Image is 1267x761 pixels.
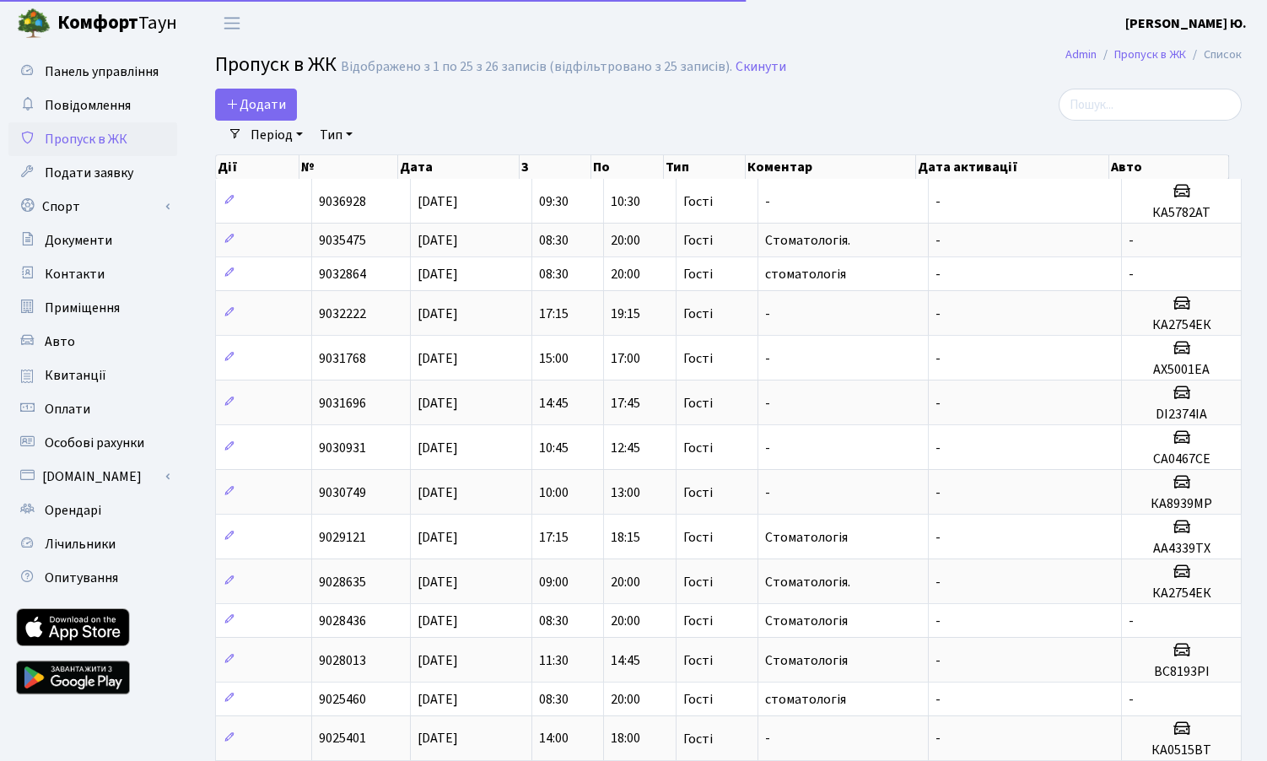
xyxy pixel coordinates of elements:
span: 09:00 [539,573,569,591]
span: 18:00 [611,730,640,748]
span: 9036928 [319,192,366,211]
span: 9030931 [319,439,366,457]
span: 14:00 [539,730,569,748]
span: 11:30 [539,651,569,670]
img: logo.png [17,7,51,40]
span: Оплати [45,400,90,418]
span: Контакти [45,265,105,283]
h5: КА5782АТ [1129,205,1234,221]
span: Квитанції [45,366,106,385]
span: Додати [226,95,286,114]
th: Тип [664,155,746,179]
span: 9028013 [319,651,366,670]
span: 9031768 [319,349,366,368]
h5: DI2374IA [1129,407,1234,423]
span: [DATE] [418,192,458,211]
span: [DATE] [418,483,458,502]
a: Тип [313,121,359,149]
a: Орендарі [8,494,177,527]
span: 17:00 [611,349,640,368]
a: [DOMAIN_NAME] [8,460,177,494]
span: Гості [683,352,713,365]
span: Повідомлення [45,96,131,115]
span: 10:00 [539,483,569,502]
a: Приміщення [8,291,177,325]
span: - [765,305,770,323]
button: Переключити навігацію [211,9,253,37]
th: Дата [398,155,519,179]
span: Лічильники [45,535,116,553]
span: - [935,349,941,368]
span: 17:15 [539,528,569,547]
span: 12:45 [611,439,640,457]
span: - [765,192,770,211]
span: 9035475 [319,231,366,250]
span: Особові рахунки [45,434,144,452]
span: - [765,394,770,413]
span: 14:45 [539,394,569,413]
span: Гості [683,531,713,544]
span: Опитування [45,569,118,587]
span: - [1129,265,1134,283]
a: [PERSON_NAME] Ю. [1125,13,1247,34]
span: Гості [683,614,713,628]
span: Гості [683,267,713,281]
span: 08:30 [539,231,569,250]
span: Гості [683,575,713,589]
span: 9028436 [319,612,366,630]
a: Квитанції [8,359,177,392]
span: Стоматологія [765,612,848,630]
span: [DATE] [418,651,458,670]
span: [DATE] [418,439,458,457]
span: 14:45 [611,651,640,670]
span: - [935,265,941,283]
span: 19:15 [611,305,640,323]
span: - [935,690,941,709]
span: Стоматологія [765,528,848,547]
li: Список [1186,46,1242,64]
span: [DATE] [418,305,458,323]
th: Авто [1109,155,1229,179]
span: - [935,305,941,323]
span: - [765,349,770,368]
th: № [299,155,399,179]
span: - [935,192,941,211]
span: 17:15 [539,305,569,323]
span: Пропуск в ЖК [215,50,337,79]
span: Авто [45,332,75,351]
span: - [935,612,941,630]
span: - [935,651,941,670]
span: [DATE] [418,528,458,547]
span: 9029121 [319,528,366,547]
span: - [765,439,770,457]
span: 9032222 [319,305,366,323]
span: Стоматологія. [765,573,850,591]
span: [DATE] [418,231,458,250]
span: - [1129,231,1134,250]
span: Гості [683,693,713,706]
h5: КА2754ЕК [1129,317,1234,333]
span: 18:15 [611,528,640,547]
span: Подати заявку [45,164,133,182]
span: 9028635 [319,573,366,591]
span: 10:45 [539,439,569,457]
h5: КА0515ВТ [1129,742,1234,758]
th: Дії [216,155,299,179]
a: Спорт [8,190,177,224]
a: Опитування [8,561,177,595]
a: Оплати [8,392,177,426]
span: 9025460 [319,690,366,709]
span: Гості [683,397,713,410]
span: Гості [683,307,713,321]
span: 20:00 [611,690,640,709]
span: [DATE] [418,349,458,368]
span: 20:00 [611,231,640,250]
span: Гості [683,195,713,208]
span: [DATE] [418,573,458,591]
th: По [591,155,664,179]
span: - [765,730,770,748]
h5: АА4339ТХ [1129,541,1234,557]
h5: КА2754ЕК [1129,586,1234,602]
span: - [935,483,941,502]
span: - [935,528,941,547]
